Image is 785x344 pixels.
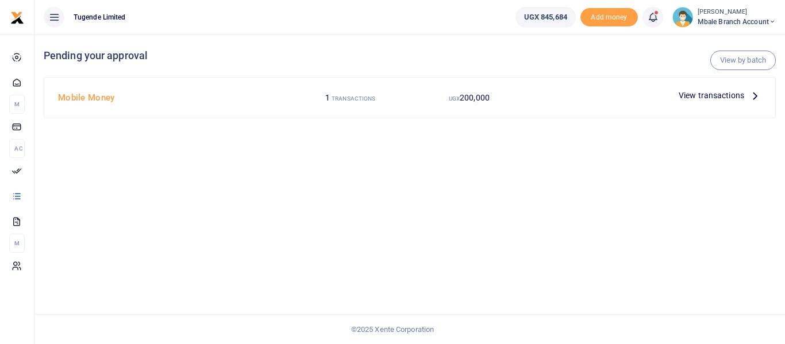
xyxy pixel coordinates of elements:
[9,139,25,158] li: Ac
[332,95,375,102] small: TRANSACTIONS
[9,234,25,253] li: M
[10,13,24,21] a: logo-small logo-large logo-large
[580,12,638,21] a: Add money
[515,7,576,28] a: UGX 845,684
[69,12,130,22] span: Tugende Limited
[325,93,330,102] span: 1
[9,95,25,114] li: M
[511,7,580,28] li: Wallet ballance
[10,11,24,25] img: logo-small
[679,89,744,102] span: View transactions
[698,7,776,17] small: [PERSON_NAME]
[449,95,460,102] small: UGX
[58,91,286,104] h4: Mobile Money
[672,7,776,28] a: profile-user [PERSON_NAME] Mbale Branch Account
[580,8,638,27] li: Toup your wallet
[698,17,776,27] span: Mbale Branch Account
[710,51,776,70] a: View by batch
[44,49,776,62] h4: Pending your approval
[524,11,567,23] span: UGX 845,684
[460,93,490,102] span: 200,000
[672,7,693,28] img: profile-user
[580,8,638,27] span: Add money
